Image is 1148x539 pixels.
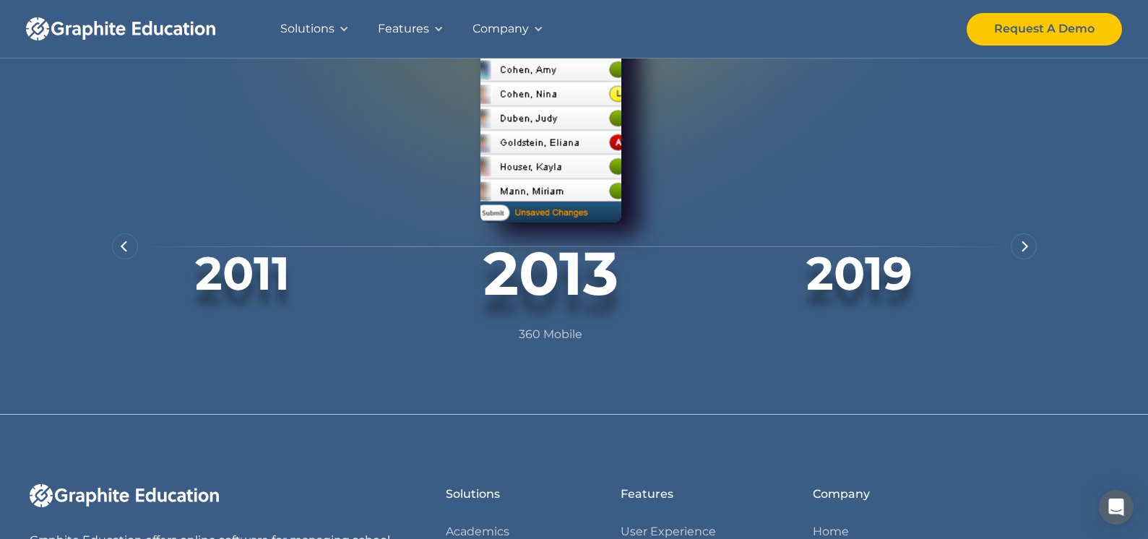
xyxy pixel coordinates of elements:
div: Features [378,19,429,39]
div: Solutions [280,19,335,39]
a: Request A Demo [967,13,1122,46]
div: 2011 [112,246,374,301]
div: previous slide [112,233,138,259]
div: 2019 [728,246,991,301]
div: next slide [1011,233,1037,259]
div: Request A Demo [994,19,1095,39]
div: 2013 [381,238,721,310]
div: Company [813,484,870,504]
div: Company [472,19,529,39]
div: Solutions [446,484,500,504]
p: 360 Mobile [420,324,682,345]
div: Features [621,484,673,504]
div: Open Intercom Messenger [1099,490,1134,525]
